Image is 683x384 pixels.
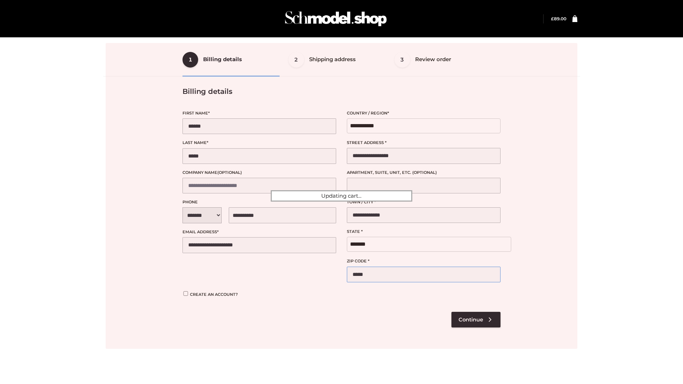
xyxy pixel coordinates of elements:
span: £ [551,16,554,21]
div: Updating cart... [271,190,412,202]
bdi: 89.00 [551,16,566,21]
img: Schmodel Admin 964 [282,5,389,33]
a: £89.00 [551,16,566,21]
